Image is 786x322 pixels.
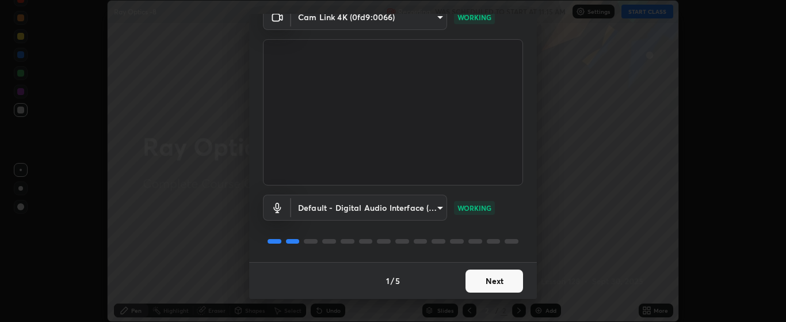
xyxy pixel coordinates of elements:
h4: 1 [386,275,390,287]
p: WORKING [457,203,491,213]
h4: 5 [395,275,400,287]
p: WORKING [457,12,491,22]
button: Next [466,270,523,293]
div: Cam Link 4K (0fd9:0066) [291,4,447,30]
div: Cam Link 4K (0fd9:0066) [291,195,447,221]
h4: / [391,275,394,287]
